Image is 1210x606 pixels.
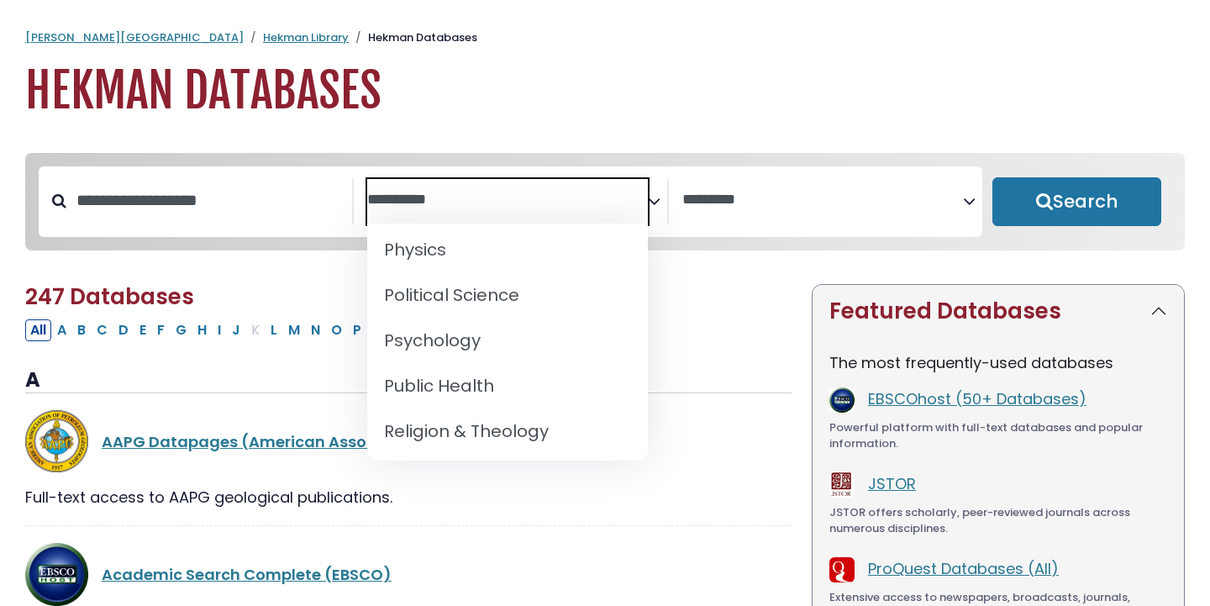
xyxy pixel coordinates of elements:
a: EBSCOhost (50+ Databases) [868,388,1086,409]
a: Academic Search Complete (EBSCO) [102,564,392,585]
button: Filter Results G [171,319,192,341]
button: Filter Results A [52,319,71,341]
li: Religion & Theology [367,408,648,454]
button: All [25,319,51,341]
button: Filter Results H [192,319,212,341]
li: Physics [367,227,648,272]
input: Search database by title or keyword [66,187,352,214]
button: Filter Results I [213,319,226,341]
button: Filter Results L [266,319,282,341]
li: Hekman Databases [349,29,477,46]
div: Alpha-list to filter by first letter of database name [25,319,592,340]
button: Filter Results M [283,319,305,341]
textarea: Search [682,192,963,209]
span: 247 Databases [25,282,194,312]
button: Filter Results E [134,319,151,341]
a: [PERSON_NAME][GEOGRAPHIC_DATA] [25,29,244,45]
textarea: Search [367,192,648,209]
button: Filter Results C [92,319,113,341]
li: Public Health [367,363,648,408]
button: Filter Results N [306,319,325,341]
h3: A [25,368,792,393]
a: ProQuest Databases (All) [868,558,1059,579]
button: Featured Databases [813,285,1184,338]
button: Filter Results D [113,319,134,341]
li: Psychology [367,318,648,363]
a: Hekman Library [263,29,349,45]
nav: breadcrumb [25,29,1185,46]
h1: Hekman Databases [25,63,1185,119]
button: Filter Results O [326,319,347,341]
button: Submit for Search Results [992,177,1161,226]
div: Full-text access to AAPG geological publications. [25,486,792,509]
button: Filter Results J [227,319,245,341]
div: JSTOR offers scholarly, peer-reviewed journals across numerous disciplines. [829,504,1167,537]
a: JSTOR [868,473,916,494]
li: Political Science [367,272,648,318]
div: Powerful platform with full-text databases and popular information. [829,419,1167,452]
button: Filter Results B [72,319,91,341]
nav: Search filters [25,153,1185,250]
button: Filter Results P [348,319,366,341]
button: Filter Results F [152,319,170,341]
p: The most frequently-used databases [829,351,1167,374]
a: AAPG Datapages (American Association of Petroleum Geologists) [102,431,622,452]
